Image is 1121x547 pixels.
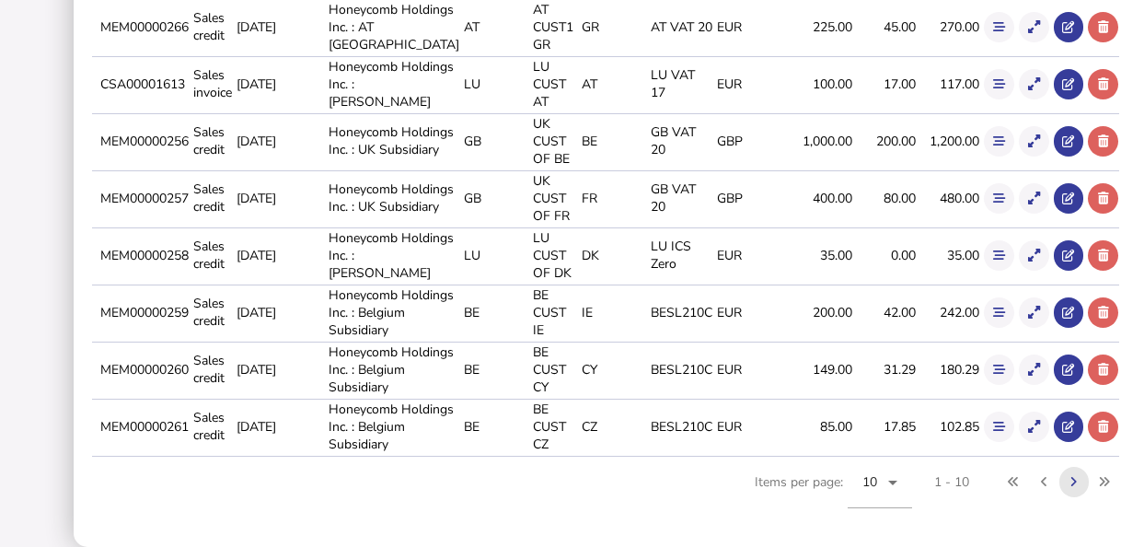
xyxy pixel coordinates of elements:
[853,399,917,454] td: 17.85
[862,473,878,491] span: 10
[917,342,980,397] td: 180.29
[1088,69,1118,99] button: Delete transaction
[460,56,529,111] td: LU
[853,285,917,340] td: 42.00
[190,227,233,283] td: Sales credit
[790,285,853,340] td: 200.00
[790,113,853,169] td: 1,000.00
[1054,412,1084,442] button: Open in advisor
[190,285,233,340] td: Sales credit
[647,170,713,226] td: GB VAT 20
[984,355,1014,385] button: Show flow
[578,170,647,226] td: FR
[460,227,529,283] td: LU
[848,457,912,529] mat-form-field: Change page size
[1019,297,1049,328] button: Show transaction detail
[529,285,578,340] td: BE CUST IE
[1019,412,1049,442] button: Show transaction detail
[1088,412,1118,442] button: Delete transaction
[713,285,790,340] td: EUR
[853,170,917,226] td: 80.00
[578,56,647,111] td: AT
[460,399,529,454] td: BE
[97,170,190,226] td: MEM00000257
[1054,12,1084,42] button: Open in advisor
[713,170,790,226] td: GBP
[460,285,529,340] td: BE
[325,285,460,340] td: Honeycomb Holdings Inc. : Belgium Subsidiary
[578,285,647,340] td: IE
[647,342,713,397] td: BESL210C
[1088,355,1118,385] button: Delete transaction
[460,170,529,226] td: GB
[325,227,460,283] td: Honeycomb Holdings Inc. : [PERSON_NAME]
[529,56,578,111] td: LU CUST AT
[1088,12,1118,42] button: Delete transaction
[325,113,460,169] td: Honeycomb Holdings Inc. : UK Subsidiary
[1019,355,1049,385] button: Show transaction detail
[853,342,917,397] td: 31.29
[233,227,325,283] td: [DATE]
[1054,240,1084,271] button: Open in advisor
[1059,467,1090,497] button: Next page
[529,170,578,226] td: UK CUST OF FR
[984,297,1014,328] button: Show flow
[190,56,233,111] td: Sales invoice
[190,113,233,169] td: Sales credit
[647,285,713,340] td: BESL210C
[325,56,460,111] td: Honeycomb Holdings Inc. : [PERSON_NAME]
[984,412,1014,442] button: Show flow
[97,56,190,111] td: CSA00001613
[984,183,1014,214] button: Show flow
[790,342,853,397] td: 149.00
[1088,183,1118,214] button: Delete transaction
[233,170,325,226] td: [DATE]
[460,113,529,169] td: GB
[1089,467,1119,497] button: Last page
[529,227,578,283] td: LU CUST OF DK
[1019,69,1049,99] button: Show transaction detail
[647,56,713,111] td: LU VAT 17
[1029,467,1059,497] button: Previous page
[1054,69,1084,99] button: Open in advisor
[233,285,325,340] td: [DATE]
[578,227,647,283] td: DK
[1088,297,1118,328] button: Delete transaction
[934,473,969,491] div: 1 - 10
[97,342,190,397] td: MEM00000260
[1019,183,1049,214] button: Show transaction detail
[713,342,790,397] td: EUR
[190,399,233,454] td: Sales credit
[647,399,713,454] td: BESL210C
[1019,240,1049,271] button: Show transaction detail
[529,399,578,454] td: BE CUST CZ
[713,227,790,283] td: EUR
[97,285,190,340] td: MEM00000259
[853,56,917,111] td: 17.00
[713,113,790,169] td: GBP
[917,227,980,283] td: 35.00
[1054,126,1084,157] button: Open in advisor
[984,126,1014,157] button: Show flow
[578,342,647,397] td: CY
[713,399,790,454] td: EUR
[233,56,325,111] td: [DATE]
[233,399,325,454] td: [DATE]
[1088,240,1118,271] button: Delete transaction
[97,113,190,169] td: MEM00000256
[529,342,578,397] td: BE CUST CY
[1054,297,1084,328] button: Open in advisor
[325,342,460,397] td: Honeycomb Holdings Inc. : Belgium Subsidiary
[984,69,1014,99] button: Show flow
[917,170,980,226] td: 480.00
[790,227,853,283] td: 35.00
[755,457,912,529] div: Items per page:
[984,12,1014,42] button: Show flow
[460,342,529,397] td: BE
[713,56,790,111] td: EUR
[578,113,647,169] td: BE
[917,113,980,169] td: 1,200.00
[97,399,190,454] td: MEM00000261
[1019,126,1049,157] button: Show transaction detail
[1019,12,1049,42] button: Show transaction detail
